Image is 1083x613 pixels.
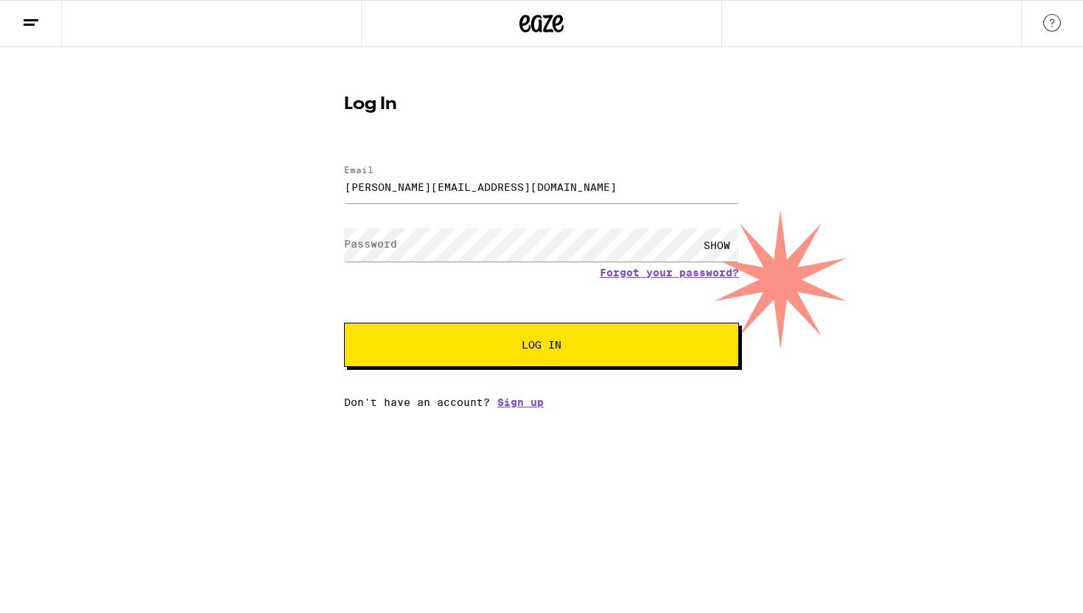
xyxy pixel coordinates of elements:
[344,396,739,408] div: Don't have an account?
[600,267,739,279] a: Forgot your password?
[344,323,739,367] button: Log In
[695,228,739,262] div: SHOW
[344,170,739,203] input: Email
[522,340,561,350] span: Log In
[497,396,544,408] a: Sign up
[344,96,739,113] h1: Log In
[344,165,374,175] label: Email
[344,238,397,250] label: Password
